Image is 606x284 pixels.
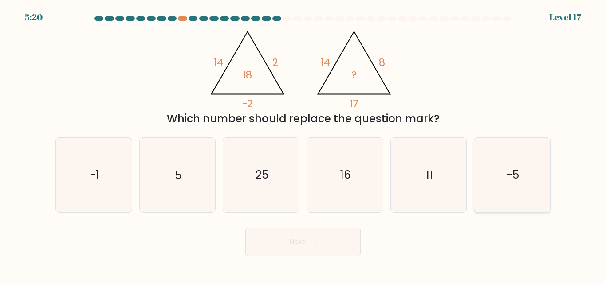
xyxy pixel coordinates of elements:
div: 5:20 [25,11,43,24]
tspan: 2 [272,55,278,70]
tspan: 18 [243,68,252,82]
button: Next [245,228,361,256]
tspan: -2 [242,97,253,111]
div: Level 17 [549,11,581,24]
tspan: 17 [350,97,358,111]
tspan: 14 [321,55,331,70]
text: 25 [256,167,268,183]
tspan: 8 [379,55,385,70]
text: 16 [340,167,351,183]
text: 11 [426,167,433,183]
text: 5 [175,167,181,183]
text: -1 [90,167,99,183]
div: Which number should replace the question mark? [61,111,545,127]
text: -5 [507,167,519,183]
tspan: 14 [214,55,224,70]
tspan: ? [351,68,357,82]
